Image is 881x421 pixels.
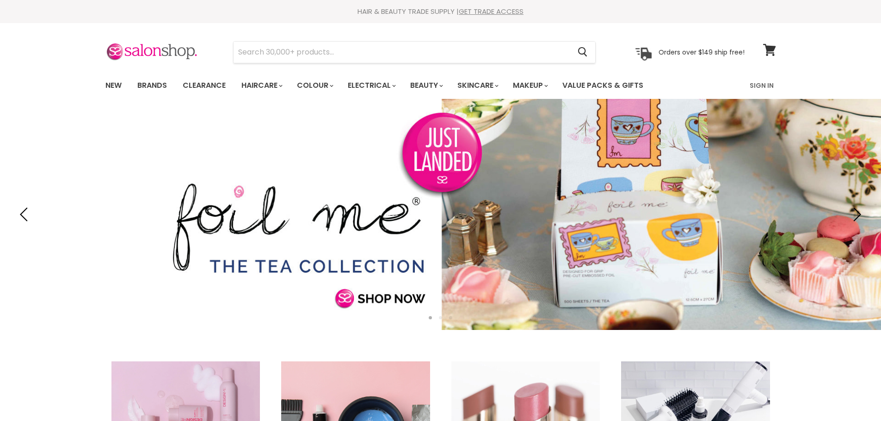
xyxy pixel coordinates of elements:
button: Search [571,42,595,63]
li: Page dot 1 [429,316,432,319]
a: New [99,76,129,95]
ul: Main menu [99,72,697,99]
a: Brands [130,76,174,95]
a: Makeup [506,76,554,95]
a: Haircare [234,76,288,95]
a: Colour [290,76,339,95]
a: Sign In [744,76,779,95]
a: Clearance [176,76,233,95]
form: Product [233,41,596,63]
a: Value Packs & Gifts [555,76,650,95]
a: Electrical [341,76,401,95]
li: Page dot 3 [449,316,452,319]
nav: Main [94,72,788,99]
div: HAIR & BEAUTY TRADE SUPPLY | [94,7,788,16]
a: Beauty [403,76,449,95]
a: Skincare [450,76,504,95]
button: Previous [16,205,35,224]
a: GET TRADE ACCESS [459,6,524,16]
p: Orders over $149 ship free! [659,48,745,56]
input: Search [234,42,571,63]
li: Page dot 2 [439,316,442,319]
button: Next [846,205,865,224]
